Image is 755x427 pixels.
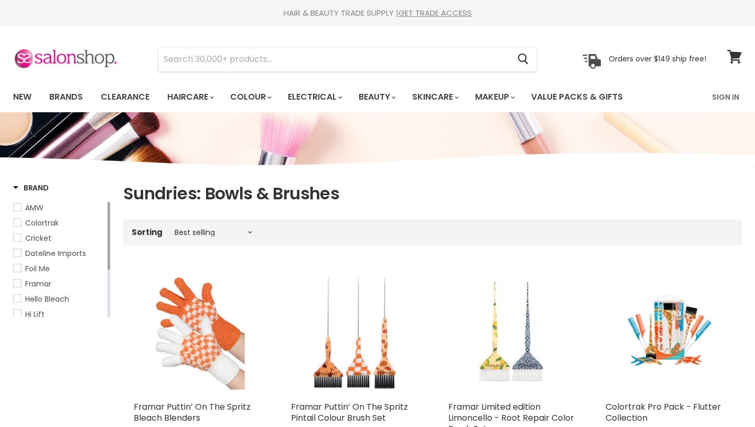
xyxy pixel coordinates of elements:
p: Orders over $149 ship free! [609,54,706,63]
span: AMW [25,202,44,213]
a: Colortrak [13,217,105,229]
a: GET TRADE ACCESS [398,7,472,18]
label: Sorting [132,228,163,237]
span: Hi Lift [25,309,45,319]
form: Product [158,47,537,72]
a: Hi Lift [13,308,105,320]
a: Framar Puttin’ On The Spritz Pintail Colour Brush Set [291,401,408,424]
a: Colortrak Pro Pack - Flutter Collection [606,401,721,424]
a: Makeup [467,86,521,108]
a: Colortrak Pro Pack - Flutter Collection [606,270,731,396]
span: Foil Me [25,263,50,274]
a: AMW [13,202,105,213]
span: Hello Bleach [25,294,69,304]
a: Value Packs & Gifts [523,86,631,108]
a: Framar [13,278,105,290]
img: Framar Puttin’ On The Spritz Pintail Colour Brush Set [291,270,417,396]
a: Sign In [706,86,746,108]
img: Colortrak Pro Pack - Flutter Collection [624,270,713,396]
input: Search [158,47,509,71]
a: Brands [41,86,91,108]
a: Framar Puttin’ On The Spritz Bleach Blenders [134,401,251,424]
a: Framar Limited edition Limoncello - Root Repair Color Brush Set [448,270,574,396]
img: Framar Limited edition Limoncello - Root Repair Color Brush Set [452,270,570,396]
ul: Main menu [5,82,668,112]
a: Colour [222,86,278,108]
a: Foil Me [13,263,105,274]
a: Clearance [93,86,157,108]
span: Colortrak [25,218,59,228]
span: Framar [25,279,51,289]
span: Cricket [25,233,51,243]
span: Dateline Imports [25,248,86,259]
a: Hello Bleach [13,293,105,305]
a: Cricket [13,232,105,244]
a: Dateline Imports [13,248,105,259]
a: New [5,86,39,108]
button: Search [509,47,537,71]
a: Skincare [404,86,465,108]
a: Haircare [159,86,220,108]
a: Electrical [280,86,349,108]
h1: Sundries: Bowls & Brushes [123,183,742,205]
img: Framar Puttin’ On The Spritz Bleach Blenders [134,270,260,396]
a: Beauty [351,86,402,108]
h3: Brand [13,183,49,193]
